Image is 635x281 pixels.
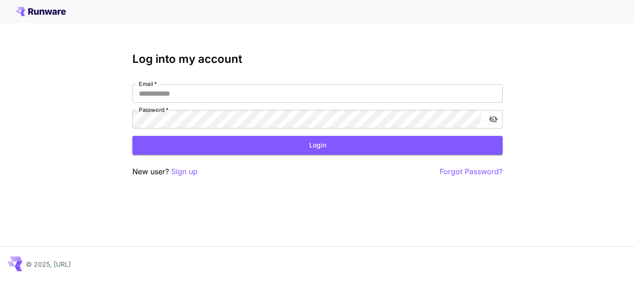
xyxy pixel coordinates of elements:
[139,80,157,88] label: Email
[26,259,71,269] p: © 2025, [URL]
[440,166,503,177] button: Forgot Password?
[132,166,198,177] p: New user?
[132,53,503,66] h3: Log into my account
[171,166,198,177] button: Sign up
[132,136,503,155] button: Login
[485,111,502,128] button: toggle password visibility
[139,106,168,114] label: Password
